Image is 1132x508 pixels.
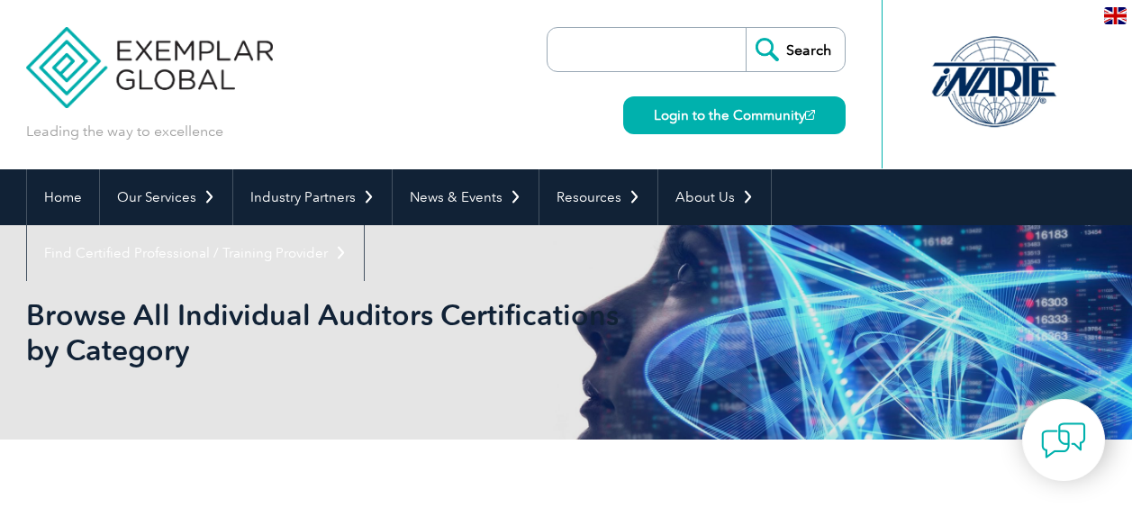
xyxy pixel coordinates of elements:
[27,225,364,281] a: Find Certified Professional / Training Provider
[1104,7,1127,24] img: en
[26,297,718,367] h1: Browse All Individual Auditors Certifications by Category
[805,110,815,120] img: open_square.png
[623,96,846,134] a: Login to the Community
[1041,418,1086,463] img: contact-chat.png
[27,169,99,225] a: Home
[393,169,539,225] a: News & Events
[658,169,771,225] a: About Us
[746,28,845,71] input: Search
[100,169,232,225] a: Our Services
[233,169,392,225] a: Industry Partners
[26,122,223,141] p: Leading the way to excellence
[539,169,657,225] a: Resources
